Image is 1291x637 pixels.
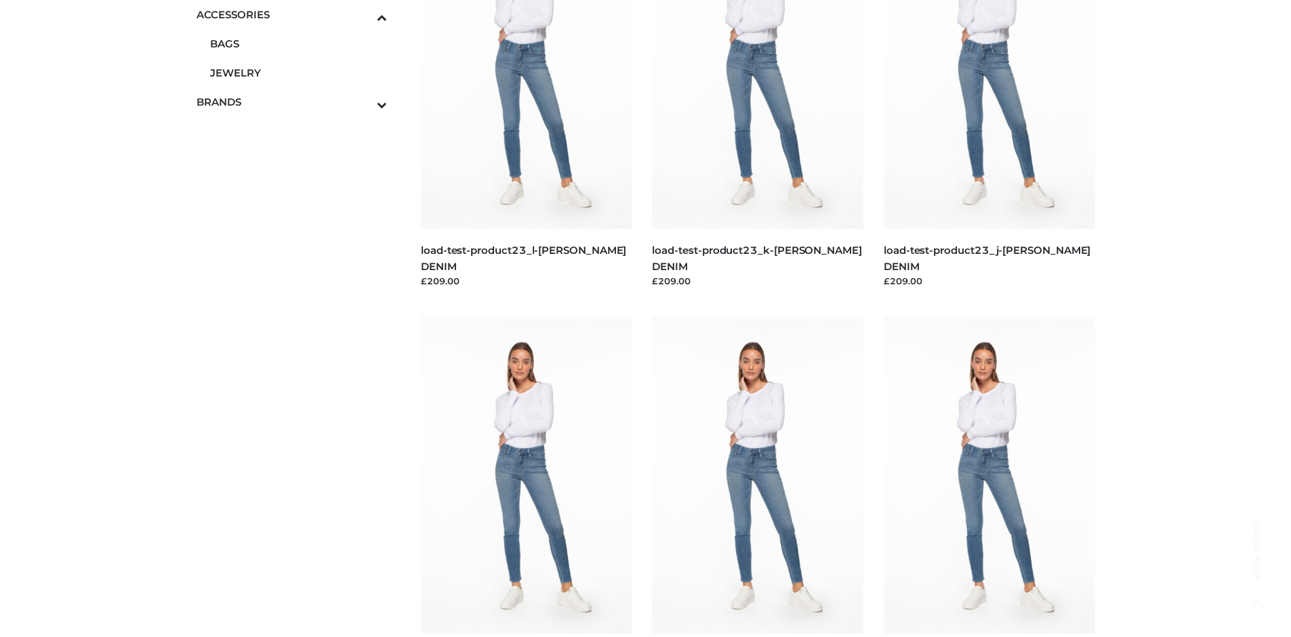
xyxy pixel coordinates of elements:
div: £209.00 [652,274,863,288]
a: BRANDSToggle Submenu [197,87,388,116]
a: JEWELRY [210,58,388,87]
a: load-test-product23_l-[PERSON_NAME] DENIM [421,244,626,272]
span: JEWELRY [210,65,388,81]
span: BAGS [210,36,388,51]
div: £209.00 [884,274,1095,288]
span: BRANDS [197,94,388,110]
button: Toggle Submenu [340,87,387,116]
a: BAGS [210,29,388,58]
div: £209.00 [421,274,632,288]
a: load-test-product23_j-[PERSON_NAME] DENIM [884,244,1090,272]
span: ACCESSORIES [197,7,388,22]
a: load-test-product23_k-[PERSON_NAME] DENIM [652,244,861,272]
span: Back to top [1240,546,1274,579]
